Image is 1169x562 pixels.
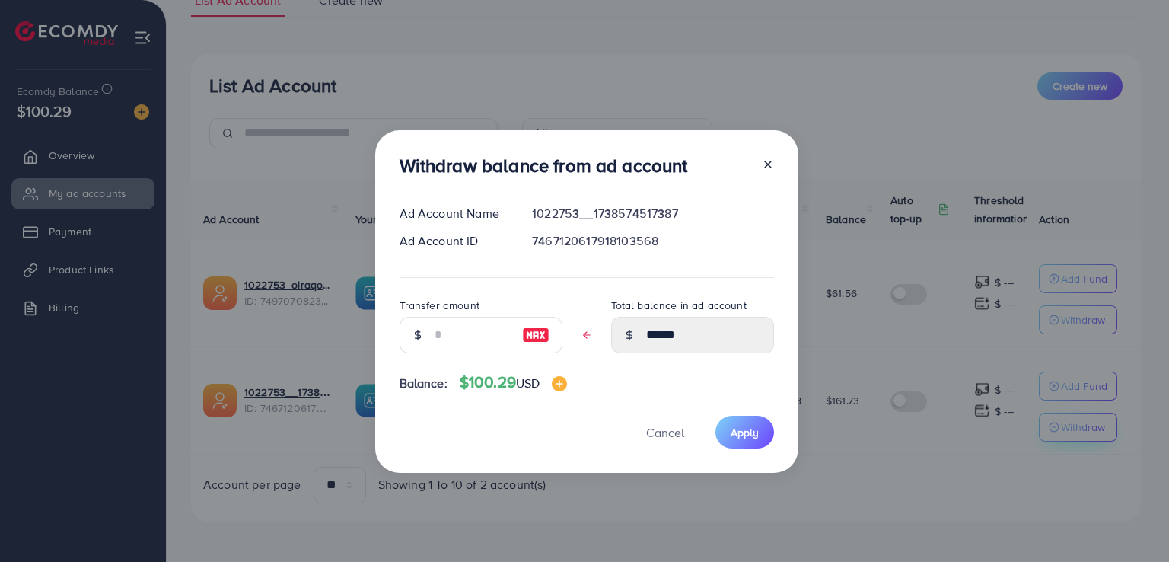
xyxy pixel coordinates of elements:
[715,416,774,449] button: Apply
[520,205,785,222] div: 1022753__1738574517387
[1104,493,1158,551] iframe: Chat
[516,375,540,391] span: USD
[646,424,684,441] span: Cancel
[522,326,549,344] img: image
[460,373,568,392] h4: $100.29
[400,298,479,313] label: Transfer amount
[400,155,688,177] h3: Withdraw balance from ad account
[627,416,703,449] button: Cancel
[552,376,567,391] img: image
[387,232,521,250] div: Ad Account ID
[731,425,759,440] span: Apply
[611,298,747,313] label: Total balance in ad account
[387,205,521,222] div: Ad Account Name
[520,232,785,250] div: 7467120617918103568
[400,375,448,392] span: Balance:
